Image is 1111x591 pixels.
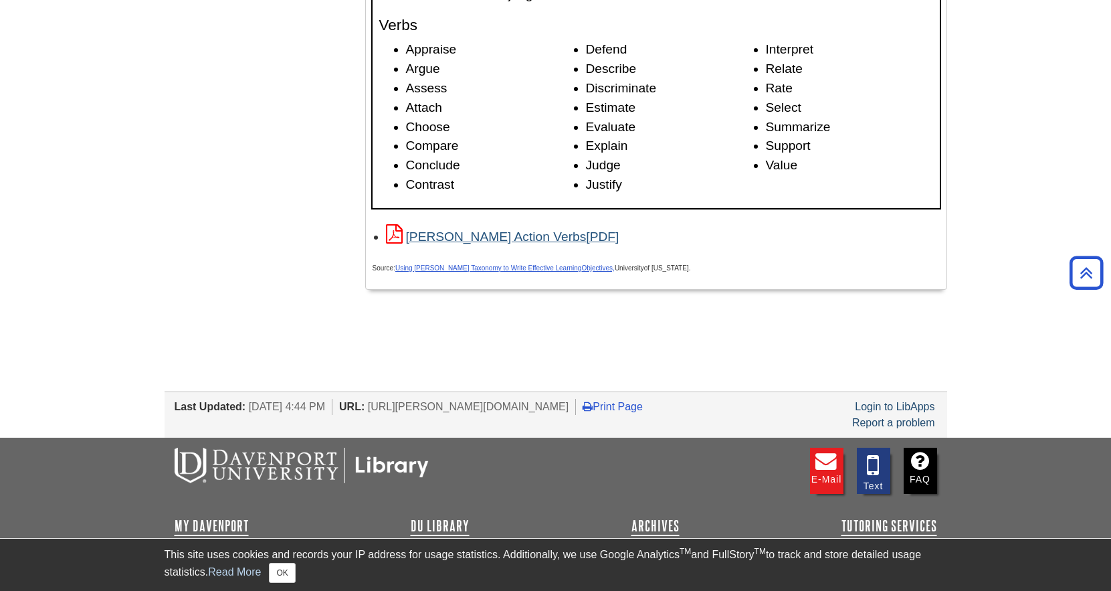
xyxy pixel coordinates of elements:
li: Value [766,156,933,175]
li: Conclude [406,156,573,175]
li: Justify [586,175,753,195]
a: Read More [208,566,261,578]
li: Defend [586,40,753,60]
li: Interpret [766,40,933,60]
sup: TM [754,547,766,556]
span: of [US_STATE]. [644,264,691,272]
h4: Verbs [379,17,933,34]
span: University [615,264,644,272]
li: Argue [406,60,573,79]
a: Text [857,448,890,494]
li: Judge [586,156,753,175]
li: Estimate [586,98,753,118]
a: DU Library [411,518,470,534]
li: Choose [406,118,573,137]
span: Objectives, [581,264,614,272]
li: Support [766,137,933,156]
li: Appraise [406,40,573,60]
li: Discriminate [586,79,753,98]
a: FAQ [904,448,937,494]
a: My Davenport [175,518,249,534]
div: This site uses cookies and records your IP address for usage statistics. Additionally, we use Goo... [165,547,947,583]
li: Explain [586,137,753,156]
span: URL: [339,401,365,412]
a: Tutoring Services [841,518,937,534]
li: Assess [406,79,573,98]
button: Close [269,563,295,583]
a: Report a problem [852,417,935,428]
span: Source: [373,264,582,272]
li: Attach [406,98,573,118]
a: Archives [631,518,680,534]
a: Using [PERSON_NAME] Taxonomy to Write Effective Learning [395,264,581,272]
i: Print Page [583,401,593,412]
li: Describe [586,60,753,79]
li: Rate [766,79,933,98]
a: Back to Top [1065,264,1108,282]
img: DU Libraries [175,448,429,483]
li: Relate [766,60,933,79]
li: Contrast [406,175,573,195]
sup: TM [680,547,691,556]
a: Print Page [583,401,643,412]
span: [URL][PERSON_NAME][DOMAIN_NAME] [368,401,569,412]
a: Objectives, [581,259,614,273]
li: Summarize [766,118,933,137]
span: Last Updated: [175,401,246,412]
li: Evaluate [586,118,753,137]
a: E-mail [810,448,843,494]
li: Select [766,98,933,118]
li: Compare [406,137,573,156]
a: Link opens in new window [386,230,619,244]
span: [DATE] 4:44 PM [249,401,325,412]
a: Login to LibApps [855,401,934,412]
